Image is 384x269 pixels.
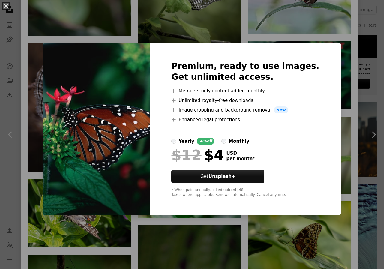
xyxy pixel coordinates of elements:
[226,156,255,161] span: per month *
[171,87,319,94] li: Members-only content added monthly
[226,151,255,156] span: USD
[171,188,319,197] div: * When paid annually, billed upfront $48 Taxes where applicable. Renews automatically. Cancel any...
[171,170,264,183] button: GetUnsplash+
[171,116,319,123] li: Enhanced legal protections
[221,139,226,144] input: monthly
[43,43,150,216] img: premium_photo-1664304323238-10f45267838a
[274,106,288,114] span: New
[197,138,214,145] div: 66% off
[171,97,319,104] li: Unlimited royalty-free downloads
[171,139,176,144] input: yearly66%off
[178,138,194,145] div: yearly
[208,174,235,179] strong: Unsplash+
[171,147,201,163] span: $12
[171,147,224,163] div: $4
[229,138,249,145] div: monthly
[171,61,319,82] h2: Premium, ready to use images. Get unlimited access.
[171,106,319,114] li: Image cropping and background removal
